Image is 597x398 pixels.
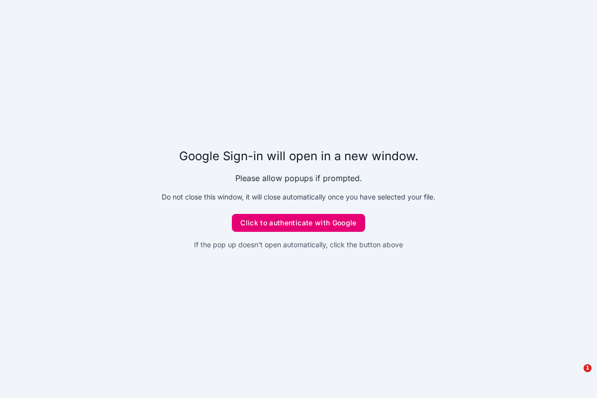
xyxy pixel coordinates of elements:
[194,240,403,250] p: If the pop up doesn't open automatically, click the button above
[235,172,362,184] p: Please allow popups if prompted.
[232,214,365,232] button: Click to authenticate with Google
[179,148,418,164] p: Google Sign-in will open in a new window.
[584,364,592,372] span: 1
[162,192,435,202] p: Do not close this window, it will close automatically once you have selected your file.
[563,364,587,388] iframe: Intercom live chat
